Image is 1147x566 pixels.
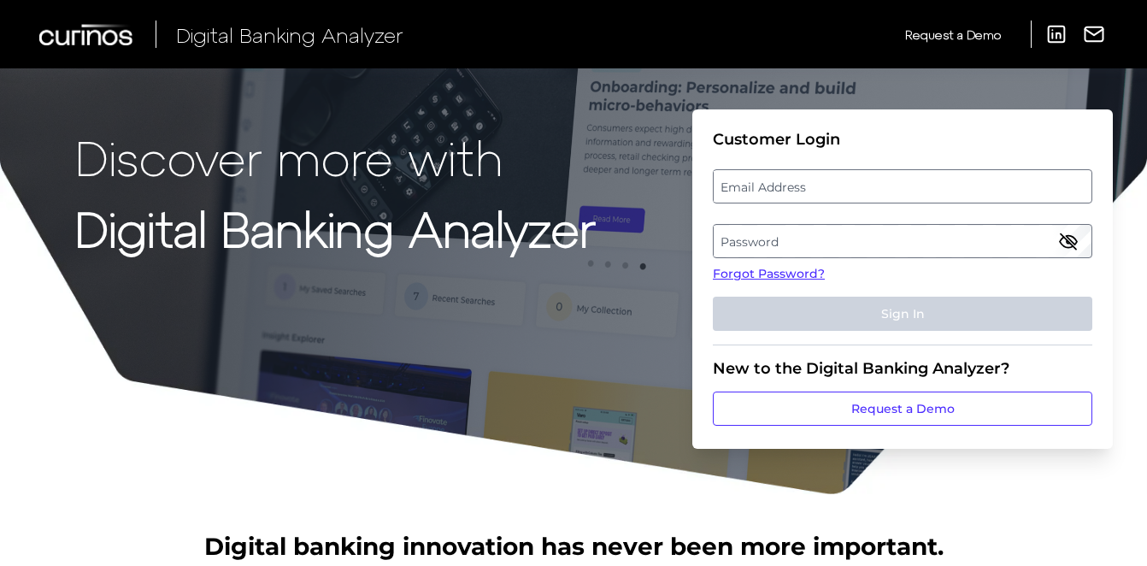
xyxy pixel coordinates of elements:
a: Request a Demo [905,21,1001,49]
label: Email Address [714,171,1091,202]
img: Curinos [39,24,135,45]
span: Digital Banking Analyzer [176,22,403,47]
div: New to the Digital Banking Analyzer? [713,359,1092,378]
h2: Digital banking innovation has never been more important. [204,530,944,563]
span: Request a Demo [905,27,1001,42]
div: Customer Login [713,130,1092,149]
strong: Digital Banking Analyzer [75,199,596,256]
button: Sign In [713,297,1092,331]
label: Password [714,226,1091,256]
a: Request a Demo [713,392,1092,426]
p: Discover more with [75,130,596,184]
a: Forgot Password? [713,265,1092,283]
